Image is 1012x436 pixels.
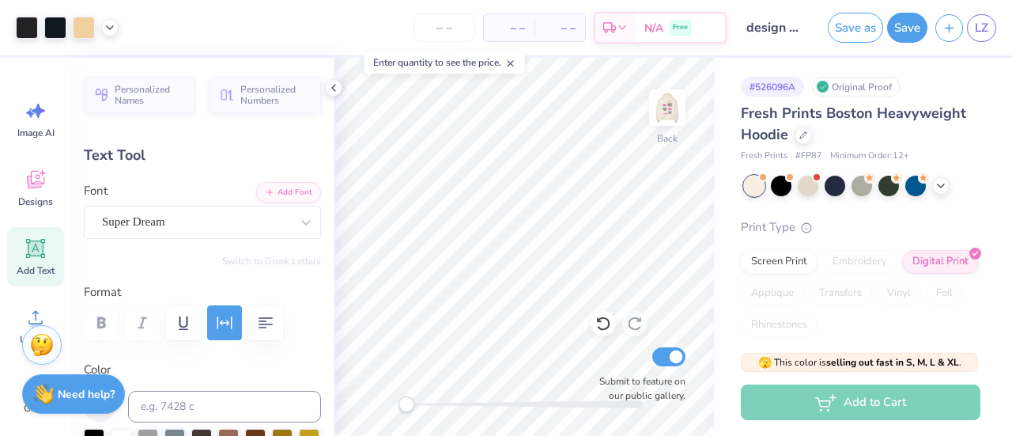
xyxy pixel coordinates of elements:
div: Vinyl [877,282,921,305]
button: Save [887,13,927,43]
div: Original Proof [812,77,901,97]
span: Add Text [17,264,55,277]
span: Upload [20,333,51,346]
div: Transfers [809,282,872,305]
div: Back [657,131,678,146]
label: Font [84,182,108,200]
label: Submit to feature on our public gallery. [591,374,685,403]
label: Format [84,283,321,301]
button: Personalized Numbers [210,77,321,113]
strong: selling out fast in S, M, L & XL [826,356,959,369]
div: Print Type [741,218,980,237]
div: Enter quantity to see the price. [364,51,525,74]
span: 🫣 [758,355,772,370]
span: Designs [18,195,53,208]
div: Digital Print [902,250,979,274]
span: Personalized Numbers [240,84,312,106]
div: Applique [741,282,804,305]
button: Switch to Greek Letters [222,255,321,267]
label: Color [84,361,321,379]
span: N/A [644,20,663,36]
button: Add Font [256,182,321,203]
div: Accessibility label [398,396,414,412]
button: Save as [828,13,883,43]
button: Personalized Names [84,77,195,113]
div: # 526096A [741,77,804,97]
input: e.g. 7428 c [128,391,321,423]
span: Fresh Prints Boston Heavyweight Hoodie [741,104,966,144]
span: Fresh Prints [741,150,787,163]
span: # FP87 [795,150,822,163]
span: Free [673,22,688,33]
a: LZ [967,14,996,42]
input: – – [413,13,475,42]
span: Minimum Order: 12 + [830,150,909,163]
span: Personalized Names [115,84,186,106]
span: This color is . [758,355,961,370]
div: Foil [926,282,963,305]
span: LZ [975,19,988,37]
div: Rhinestones [741,313,818,337]
span: Image AI [17,127,55,139]
img: Back [651,92,683,123]
input: Untitled Design [734,12,812,44]
div: Text Tool [84,145,321,166]
strong: Need help? [58,387,115,402]
span: – – [493,20,525,36]
div: Screen Print [741,250,818,274]
div: Embroidery [822,250,897,274]
span: – – [544,20,576,36]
